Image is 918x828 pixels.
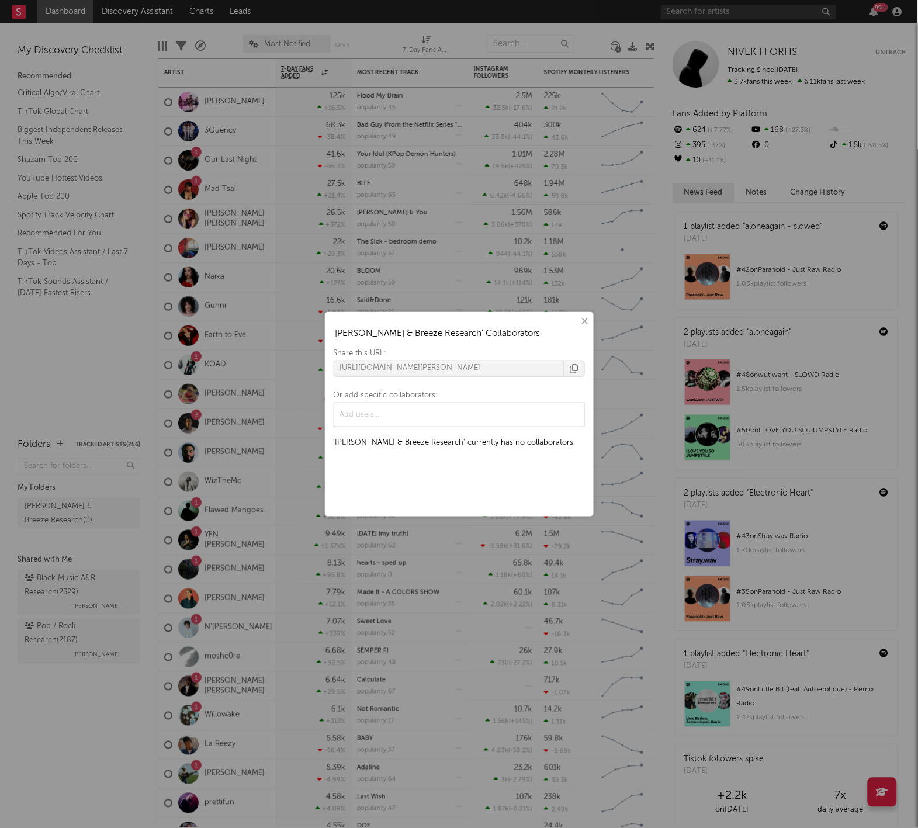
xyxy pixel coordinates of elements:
[334,389,585,403] div: Or add specific collaborators:
[334,327,585,341] h3: ' [PERSON_NAME] & Breeze Research ' Collaborators
[334,347,585,361] div: Share this URL:
[337,406,422,424] input: Add users...
[334,436,585,450] div: ' [PERSON_NAME] & Breeze Research ' currently has no collaborators.
[578,315,591,328] button: ×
